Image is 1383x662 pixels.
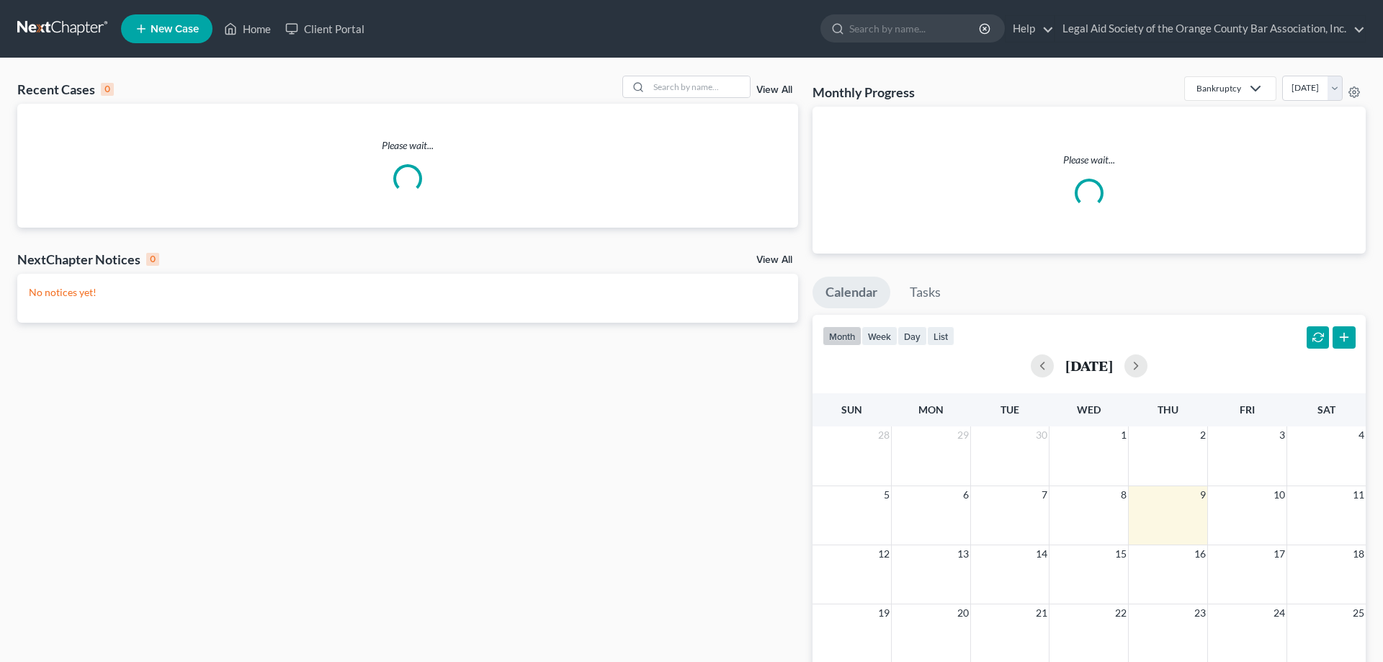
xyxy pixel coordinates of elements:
span: 21 [1034,604,1049,622]
span: 1 [1119,426,1128,444]
span: 12 [877,545,891,563]
span: Thu [1158,403,1178,416]
span: Fri [1240,403,1255,416]
button: month [823,326,861,346]
p: No notices yet! [29,285,787,300]
span: Mon [918,403,944,416]
span: 8 [1119,486,1128,504]
span: 15 [1114,545,1128,563]
span: 25 [1351,604,1366,622]
div: NextChapter Notices [17,251,159,268]
span: 28 [877,426,891,444]
span: New Case [151,24,199,35]
input: Search by name... [849,15,981,42]
p: Please wait... [17,138,798,153]
span: Wed [1077,403,1101,416]
span: 10 [1272,486,1286,504]
span: 3 [1278,426,1286,444]
a: View All [756,255,792,265]
input: Search by name... [649,76,750,97]
span: 9 [1199,486,1207,504]
span: 23 [1193,604,1207,622]
span: Sun [841,403,862,416]
span: Tue [1001,403,1019,416]
div: Recent Cases [17,81,114,98]
span: 17 [1272,545,1286,563]
p: Please wait... [824,153,1354,167]
h2: [DATE] [1065,358,1113,373]
button: day [898,326,927,346]
a: Tasks [897,277,954,308]
div: 0 [146,253,159,266]
span: 11 [1351,486,1366,504]
span: 30 [1034,426,1049,444]
a: Legal Aid Society of the Orange County Bar Association, Inc. [1055,16,1365,42]
a: Client Portal [278,16,372,42]
button: list [927,326,954,346]
h3: Monthly Progress [813,84,915,101]
span: 2 [1199,426,1207,444]
div: 0 [101,83,114,96]
span: 24 [1272,604,1286,622]
a: Help [1006,16,1054,42]
span: 22 [1114,604,1128,622]
span: Sat [1317,403,1335,416]
a: Calendar [813,277,890,308]
span: 20 [956,604,970,622]
span: 29 [956,426,970,444]
span: 6 [962,486,970,504]
span: 14 [1034,545,1049,563]
span: 4 [1357,426,1366,444]
span: 19 [877,604,891,622]
div: Bankruptcy [1196,82,1241,94]
button: week [861,326,898,346]
span: 16 [1193,545,1207,563]
span: 5 [882,486,891,504]
span: 13 [956,545,970,563]
span: 7 [1040,486,1049,504]
a: View All [756,85,792,95]
a: Home [217,16,278,42]
span: 18 [1351,545,1366,563]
